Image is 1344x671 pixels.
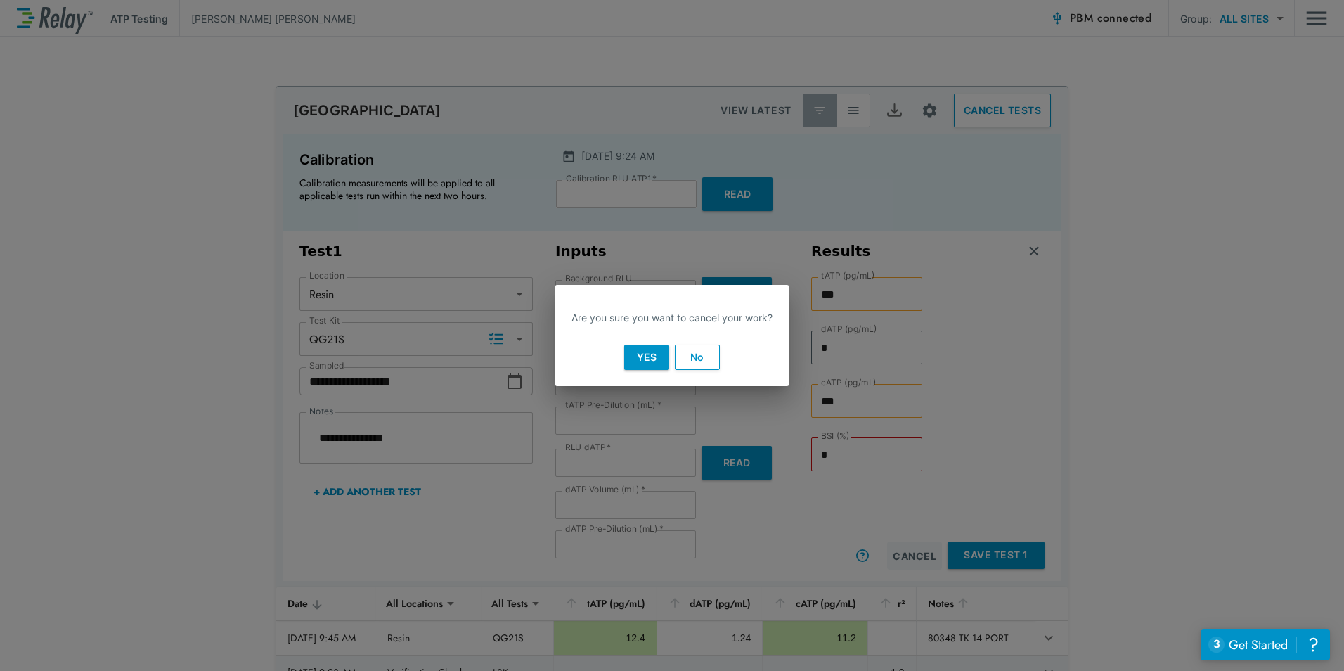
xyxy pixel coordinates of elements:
iframe: Resource center [1201,629,1330,660]
button: No [675,345,720,370]
button: Yes [624,345,669,370]
p: Are you sure you want to cancel your work? [571,310,773,325]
